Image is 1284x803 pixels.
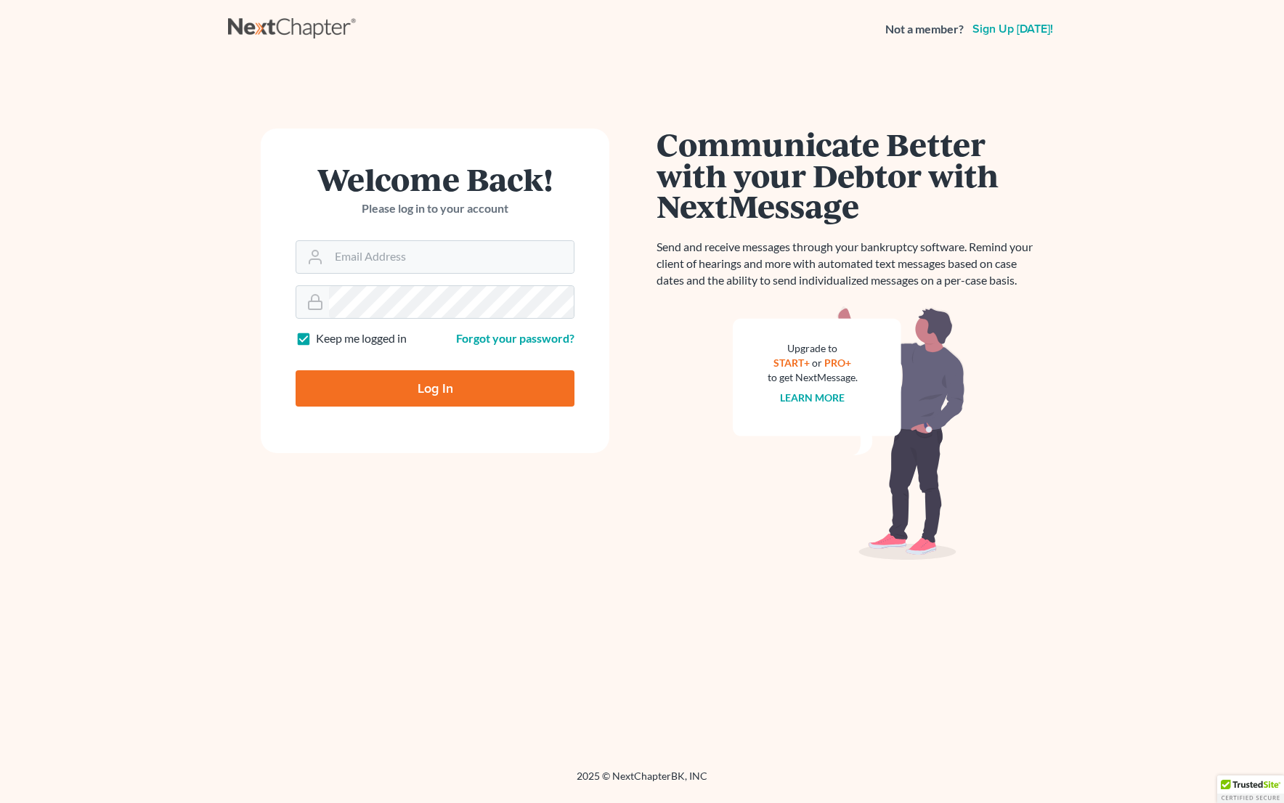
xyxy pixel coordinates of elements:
[733,306,965,561] img: nextmessage_bg-59042aed3d76b12b5cd301f8e5b87938c9018125f34e5fa2b7a6b67550977c72.svg
[296,200,574,217] p: Please log in to your account
[768,341,858,356] div: Upgrade to
[657,129,1041,221] h1: Communicate Better with your Debtor with NextMessage
[768,370,858,385] div: to get NextMessage.
[329,241,574,273] input: Email Address
[228,769,1056,795] div: 2025 © NextChapterBK, INC
[825,356,852,369] a: PRO+
[813,356,823,369] span: or
[296,370,574,407] input: Log In
[316,330,407,347] label: Keep me logged in
[657,239,1041,289] p: Send and receive messages through your bankruptcy software. Remind your client of hearings and mo...
[456,331,574,345] a: Forgot your password?
[970,23,1056,35] a: Sign up [DATE]!
[774,356,810,369] a: START+
[296,163,574,195] h1: Welcome Back!
[781,391,845,404] a: Learn more
[1217,775,1284,803] div: TrustedSite Certified
[885,21,964,38] strong: Not a member?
